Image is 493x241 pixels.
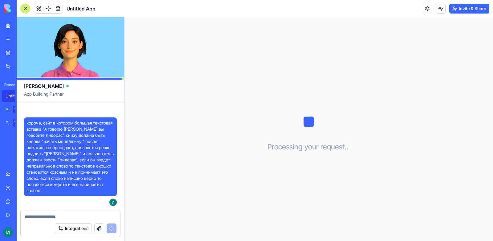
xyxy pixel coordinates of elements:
div: AI Logo Generator [6,106,9,113]
div: Feedback Form [6,120,9,126]
h3: Processing your request [267,142,350,152]
span: [PERSON_NAME] [24,82,64,90]
div: Untitled App [6,93,23,99]
span: короче, сайт в котором большая текстовая вставка "я говорю [PERSON_NAME] вы говорите пидорас", сн... [26,120,114,194]
button: Invite & Share [449,4,489,14]
span: . [347,142,348,152]
img: ACg8ocKQTokUgf0QnBeoBDsH_vxOEKXe3iJ66BWV1FL-5ist1bHc5w=s96-c [109,199,117,206]
button: Integrations [55,223,92,233]
span: Untitled App [67,5,96,12]
a: Untitled App [2,90,26,102]
img: logo [4,4,43,13]
div: TRY [13,119,23,127]
span: Recent [2,82,15,87]
a: Feedback FormTRY [2,117,26,129]
span: App Building Partner [24,91,117,102]
a: AI Logo GeneratorTRY [2,103,26,116]
div: TRY [13,106,23,113]
img: ACg8ocKQTokUgf0QnBeoBDsH_vxOEKXe3iJ66BWV1FL-5ist1bHc5w=s96-c [3,227,13,237]
span: . [345,142,347,152]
